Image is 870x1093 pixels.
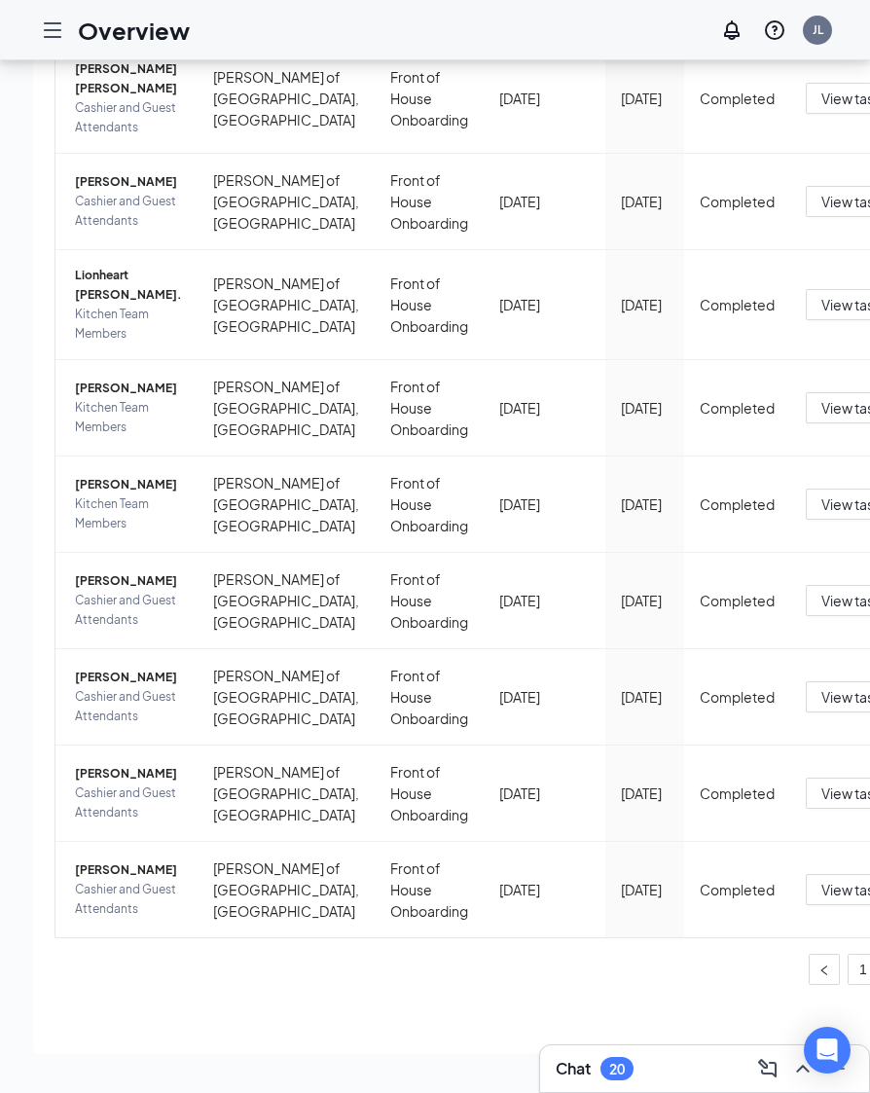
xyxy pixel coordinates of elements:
[621,191,669,212] div: [DATE]
[809,954,840,985] li: Previous Page
[499,294,590,315] div: [DATE]
[700,783,775,804] div: Completed
[499,493,590,515] div: [DATE]
[198,360,375,456] td: [PERSON_NAME] of [GEOGRAPHIC_DATA], [GEOGRAPHIC_DATA]
[499,783,590,804] div: [DATE]
[198,553,375,649] td: [PERSON_NAME] of [GEOGRAPHIC_DATA], [GEOGRAPHIC_DATA]
[375,44,484,154] td: Front of House Onboarding
[375,649,484,746] td: Front of House Onboarding
[75,98,182,137] span: Cashier and Guest Attendants
[198,456,375,553] td: [PERSON_NAME] of [GEOGRAPHIC_DATA], [GEOGRAPHIC_DATA]
[375,154,484,250] td: Front of House Onboarding
[756,1057,779,1080] svg: ComposeMessage
[621,590,669,611] div: [DATE]
[198,746,375,842] td: [PERSON_NAME] of [GEOGRAPHIC_DATA], [GEOGRAPHIC_DATA]
[763,18,786,42] svg: QuestionInfo
[75,783,182,822] span: Cashier and Guest Attendants
[75,172,182,192] span: [PERSON_NAME]
[700,88,775,109] div: Completed
[499,590,590,611] div: [DATE]
[818,965,830,976] span: left
[375,456,484,553] td: Front of House Onboarding
[75,475,182,494] span: [PERSON_NAME]
[621,783,669,804] div: [DATE]
[787,1053,818,1084] button: ChevronUp
[720,18,743,42] svg: Notifications
[700,879,775,900] div: Completed
[75,192,182,231] span: Cashier and Guest Attendants
[621,88,669,109] div: [DATE]
[499,191,590,212] div: [DATE]
[375,553,484,649] td: Front of House Onboarding
[813,21,823,38] div: JL
[700,294,775,315] div: Completed
[375,746,484,842] td: Front of House Onboarding
[621,294,669,315] div: [DATE]
[499,686,590,708] div: [DATE]
[375,250,484,360] td: Front of House Onboarding
[41,18,64,42] svg: Hamburger
[75,571,182,591] span: [PERSON_NAME]
[198,250,375,360] td: [PERSON_NAME] of [GEOGRAPHIC_DATA], [GEOGRAPHIC_DATA]
[198,154,375,250] td: [PERSON_NAME] of [GEOGRAPHIC_DATA], [GEOGRAPHIC_DATA]
[752,1053,783,1084] button: ComposeMessage
[804,1027,851,1074] div: Open Intercom Messenger
[700,686,775,708] div: Completed
[621,879,669,900] div: [DATE]
[78,14,190,47] h1: Overview
[700,191,775,212] div: Completed
[621,397,669,419] div: [DATE]
[621,686,669,708] div: [DATE]
[75,266,182,305] span: Lionheart [PERSON_NAME].
[621,493,669,515] div: [DATE]
[75,880,182,919] span: Cashier and Guest Attendants
[198,44,375,154] td: [PERSON_NAME] of [GEOGRAPHIC_DATA], [GEOGRAPHIC_DATA]
[75,668,182,687] span: [PERSON_NAME]
[198,842,375,937] td: [PERSON_NAME] of [GEOGRAPHIC_DATA], [GEOGRAPHIC_DATA]
[375,842,484,937] td: Front of House Onboarding
[75,59,182,98] span: [PERSON_NAME] [PERSON_NAME]
[75,860,182,880] span: [PERSON_NAME]
[75,379,182,398] span: [PERSON_NAME]
[375,360,484,456] td: Front of House Onboarding
[499,397,590,419] div: [DATE]
[556,1058,591,1079] h3: Chat
[75,591,182,630] span: Cashier and Guest Attendants
[499,879,590,900] div: [DATE]
[700,493,775,515] div: Completed
[75,687,182,726] span: Cashier and Guest Attendants
[700,590,775,611] div: Completed
[75,305,182,344] span: Kitchen Team Members
[75,494,182,533] span: Kitchen Team Members
[75,764,182,783] span: [PERSON_NAME]
[809,954,840,985] button: left
[198,649,375,746] td: [PERSON_NAME] of [GEOGRAPHIC_DATA], [GEOGRAPHIC_DATA]
[791,1057,815,1080] svg: ChevronUp
[700,397,775,419] div: Completed
[609,1061,625,1077] div: 20
[75,398,182,437] span: Kitchen Team Members
[499,88,590,109] div: [DATE]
